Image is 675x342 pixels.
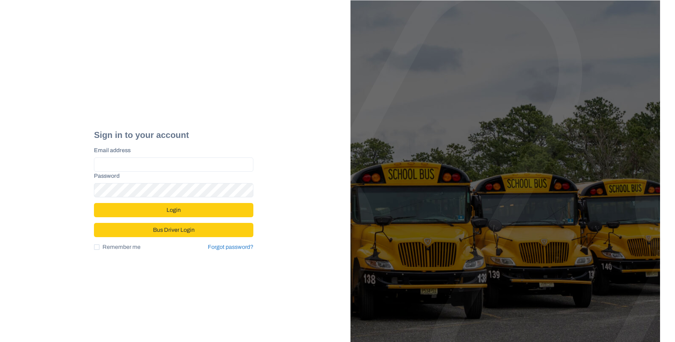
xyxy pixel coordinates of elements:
[94,203,253,217] button: Login
[208,243,253,251] a: Forgot password?
[94,130,253,140] h2: Sign in to your account
[94,146,249,155] label: Email address
[208,244,253,250] a: Forgot password?
[102,243,141,251] span: Remember me
[94,223,253,237] button: Bus Driver Login
[94,224,253,230] a: Bus Driver Login
[94,172,249,180] label: Password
